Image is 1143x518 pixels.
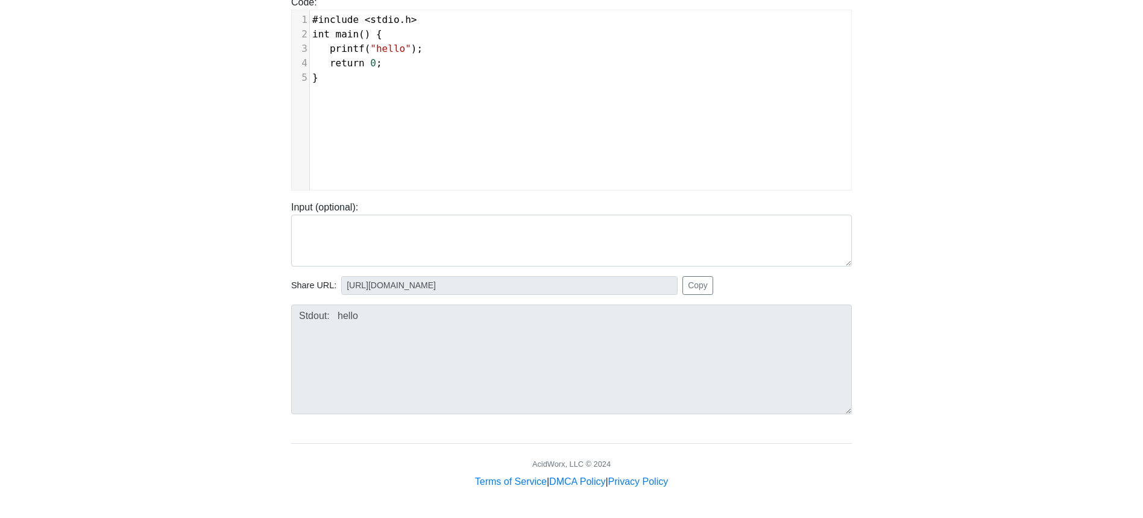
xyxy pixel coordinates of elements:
span: return [330,57,365,69]
span: ; [312,57,382,69]
div: Input (optional): [282,200,861,267]
span: #include [312,14,359,25]
span: () { [312,28,382,40]
span: 0 [370,57,376,69]
a: DMCA Policy [549,476,605,487]
button: Copy [682,276,713,295]
a: Privacy Policy [608,476,669,487]
div: 2 [292,27,309,42]
span: main [336,28,359,40]
div: 1 [292,13,309,27]
div: 5 [292,71,309,85]
div: | | [475,475,668,489]
div: 4 [292,56,309,71]
span: int [312,28,330,40]
span: < [365,14,371,25]
div: 3 [292,42,309,56]
input: No share available yet [341,276,678,295]
span: ( ); [312,43,423,54]
span: h [405,14,411,25]
span: stdio [370,14,399,25]
span: . [312,14,417,25]
span: > [411,14,417,25]
span: printf [330,43,365,54]
span: Share URL: [291,279,336,292]
a: Terms of Service [475,476,547,487]
div: AcidWorx, LLC © 2024 [532,458,611,470]
span: "hello" [370,43,411,54]
span: } [312,72,318,83]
